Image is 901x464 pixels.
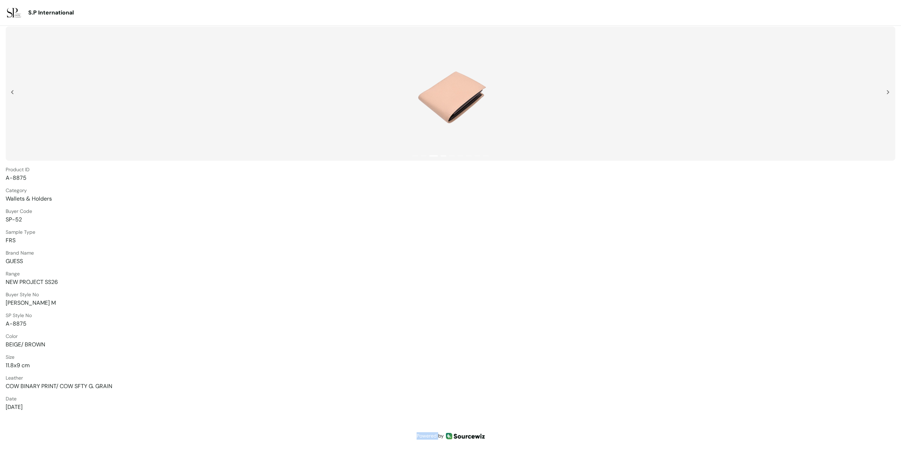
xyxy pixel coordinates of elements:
span: Product ID [6,166,895,173]
span: S.P International [28,9,74,16]
span: NEW PROJECT SS26 [6,278,895,286]
span: Date [6,395,895,402]
span: COW BINARY PRINT/ COW SFTY G. GRAIN [6,382,895,390]
span: Leather [6,375,895,381]
button: 4 [441,155,446,156]
img: Product images [380,30,521,157]
button: 1 [412,155,418,156]
span: Buyer Code [6,208,895,214]
span: Range [6,270,895,277]
span: Sample Type [6,229,895,235]
img: 1iXN1vQnL93Sly2tp5gZdOCkLDXXBTSgBZsUPNcHDKDn+5ELF7g1yYvXVEkKmvRWZKcQRrDyOUyzO6P5j+usZkj6Qm3KTBTXX... [887,90,889,94]
span: Wallets & Holders [6,195,895,202]
button: 5 [449,155,455,156]
button: 7 [466,155,472,156]
span: [PERSON_NAME] M [6,299,895,307]
span: Powered by [417,432,444,440]
span: Category [6,187,895,194]
button: 9 [483,155,489,156]
span: SP-52 [6,216,895,223]
button: 8 [475,155,480,156]
span: 11.8x9 cm [6,362,895,369]
span: [DATE] [6,403,895,411]
span: Brand Name [6,250,895,256]
span: GUESS [6,257,895,265]
img: srcwiz.c6cf0d96.png [446,433,485,439]
span: BEIGE/ BROWN [6,341,895,348]
button: 2 [421,155,426,156]
button: 6 [458,155,463,156]
img: 9f9f6873-00f6-474b-8968-c3cca83f190c [7,6,21,20]
button: 3 [429,155,438,156]
span: Size [6,354,895,360]
span: Color [6,333,895,339]
img: jS538UXRZ47CFcZgAAAABJRU5ErkJggg== [11,90,14,94]
span: A-8875 [6,174,895,182]
span: Buyer Style No [6,291,895,298]
span: A-8875 [6,320,895,327]
span: FRS [6,237,895,244]
span: SP Style No [6,312,895,319]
